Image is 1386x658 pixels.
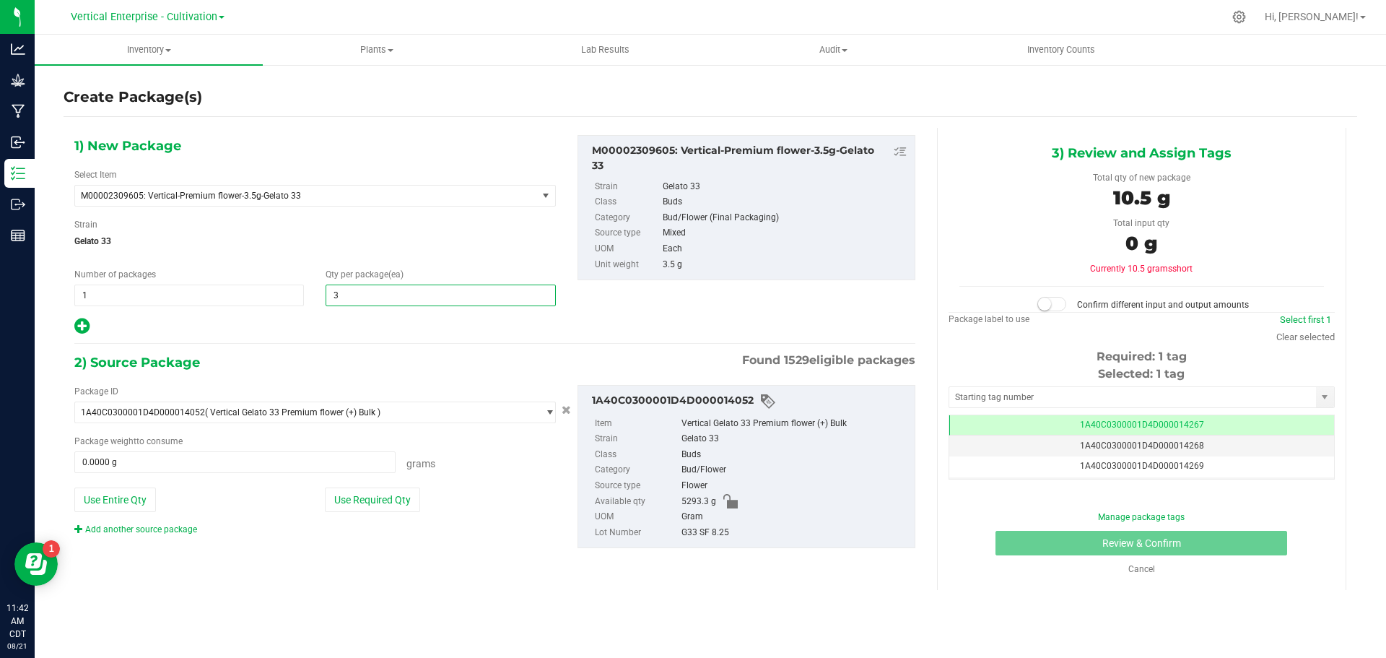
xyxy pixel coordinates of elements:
[406,458,435,469] span: Grams
[14,542,58,586] iframe: Resource center
[11,197,25,212] inline-svg: Outbound
[742,352,915,369] span: Found eligible packages
[1090,264,1193,274] span: Currently 10.5 grams
[595,509,679,525] label: UOM
[74,524,197,534] a: Add another source package
[1093,173,1190,183] span: Total qty of new package
[64,87,202,108] h4: Create Package(s)
[11,228,25,243] inline-svg: Reports
[595,210,660,226] label: Category
[595,194,660,210] label: Class
[1097,350,1187,363] span: Required: 1 tag
[681,494,716,510] span: 5293.3 g
[595,447,679,463] label: Class
[1052,142,1232,164] span: 3) Review and Assign Tags
[663,257,907,273] div: 3.5 g
[949,314,1029,324] span: Package label to use
[35,43,263,56] span: Inventory
[949,387,1316,407] input: Starting tag number
[74,436,183,446] span: Package to consume
[74,488,156,512] button: Use Entire Qty
[11,104,25,118] inline-svg: Manufacturing
[74,386,118,397] span: Package ID
[71,11,217,23] span: Vertical Enterprise - Cultivation
[81,407,205,417] span: 1A40C0300001D4D000014052
[557,400,575,421] button: Cancel button
[6,602,28,641] p: 11:42 AM CDT
[74,135,181,157] span: 1) New Package
[1080,461,1204,471] span: 1A40C0300001D4D000014269
[720,43,946,56] span: Audit
[595,431,679,447] label: Strain
[681,478,907,494] div: Flower
[74,168,117,181] label: Select Item
[1265,11,1359,22] span: Hi, [PERSON_NAME]!
[595,241,660,257] label: UOM
[681,525,907,541] div: G33 SF 8.25
[595,462,679,478] label: Category
[663,241,907,257] div: Each
[74,324,90,334] span: Add new output
[74,218,97,231] label: Strain
[681,416,907,432] div: Vertical Gelato 33 Premium flower (+) Bulk
[595,257,660,273] label: Unit weight
[663,194,907,210] div: Buds
[1128,564,1155,574] a: Cancel
[595,525,679,541] label: Lot Number
[325,488,420,512] button: Use Required Qty
[388,269,404,280] span: (ea)
[1008,43,1115,56] span: Inventory Counts
[595,494,679,510] label: Available qty
[1098,512,1185,522] a: Manage package tags
[1280,314,1331,325] a: Select first 1
[81,191,513,201] span: M00002309605: Vertical-Premium flower-3.5g-Gelato 33
[11,42,25,56] inline-svg: Analytics
[784,353,809,367] span: 1529
[1080,441,1204,451] span: 1A40C0300001D4D000014268
[11,135,25,150] inline-svg: Inbound
[595,478,679,494] label: Source type
[35,35,263,65] a: Inventory
[663,210,907,226] div: Bud/Flower (Final Packaging)
[681,447,907,463] div: Buds
[719,35,947,65] a: Audit
[11,166,25,181] inline-svg: Inventory
[537,402,555,423] span: select
[1230,10,1248,24] div: Manage settings
[110,436,136,446] span: weight
[263,35,491,65] a: Plants
[537,186,555,206] span: select
[681,462,907,478] div: Bud/Flower
[681,509,907,525] div: Gram
[947,35,1175,65] a: Inventory Counts
[1113,186,1170,209] span: 10.5 g
[681,431,907,447] div: Gelato 33
[1172,264,1193,274] span: short
[74,269,156,280] span: Number of packages
[491,35,719,65] a: Lab Results
[43,540,60,558] iframe: Resource center unread badge
[595,179,660,195] label: Strain
[1316,387,1334,407] span: select
[1080,420,1204,430] span: 1A40C0300001D4D000014267
[11,73,25,87] inline-svg: Grow
[1113,218,1169,228] span: Total input qty
[663,179,907,195] div: Gelato 33
[74,230,556,252] span: Gelato 33
[1125,232,1157,255] span: 0 g
[592,143,907,173] div: M00002309605: Vertical-Premium flower-3.5g-Gelato 33
[6,641,28,651] p: 08/21
[595,225,660,241] label: Source type
[592,393,907,410] div: 1A40C0300001D4D000014052
[205,407,380,417] span: ( Vertical Gelato 33 Premium flower (+) Bulk )
[995,531,1287,555] button: Review & Confirm
[595,416,679,432] label: Item
[263,43,490,56] span: Plants
[75,452,395,472] input: 0.0000 g
[1077,300,1249,310] span: Confirm different input and output amounts
[663,225,907,241] div: Mixed
[74,352,200,373] span: 2) Source Package
[75,285,303,306] input: 1
[562,43,649,56] span: Lab Results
